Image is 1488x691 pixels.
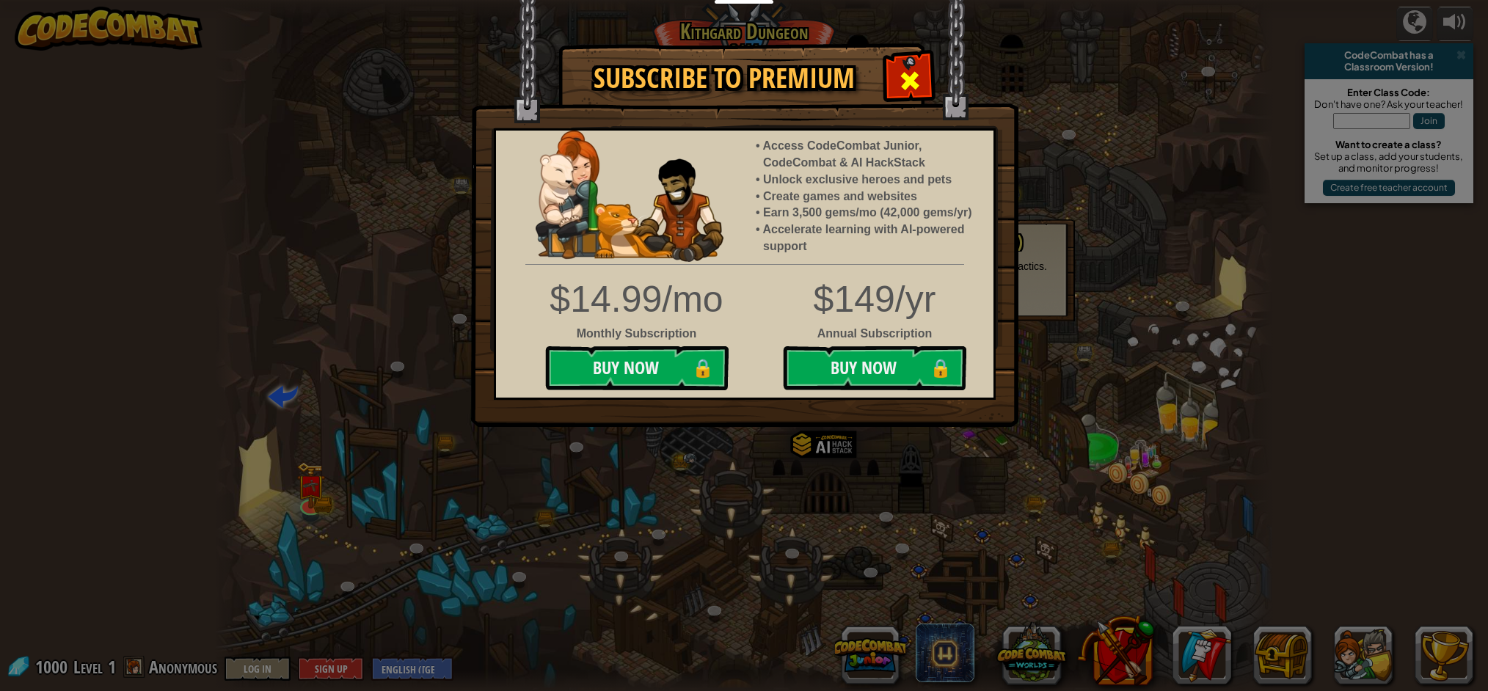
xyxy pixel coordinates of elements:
h1: Subscribe to Premium [574,63,875,94]
div: Monthly Subscription [539,326,734,343]
div: $149/yr [485,274,1004,326]
li: Earn 3,500 gems/mo (42,000 gems/yr) [763,205,979,222]
img: anya-and-nando-pet.webp [536,131,723,262]
li: Unlock exclusive heroes and pets [763,172,979,189]
li: Access CodeCombat Junior, CodeCombat & AI HackStack [763,138,979,172]
li: Create games and websites [763,189,979,205]
div: Annual Subscription [485,326,1004,343]
button: Buy Now🔒 [783,346,966,390]
button: Buy Now🔒 [545,346,729,390]
li: Accelerate learning with AI-powered support [763,222,979,255]
div: $14.99/mo [539,274,734,326]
